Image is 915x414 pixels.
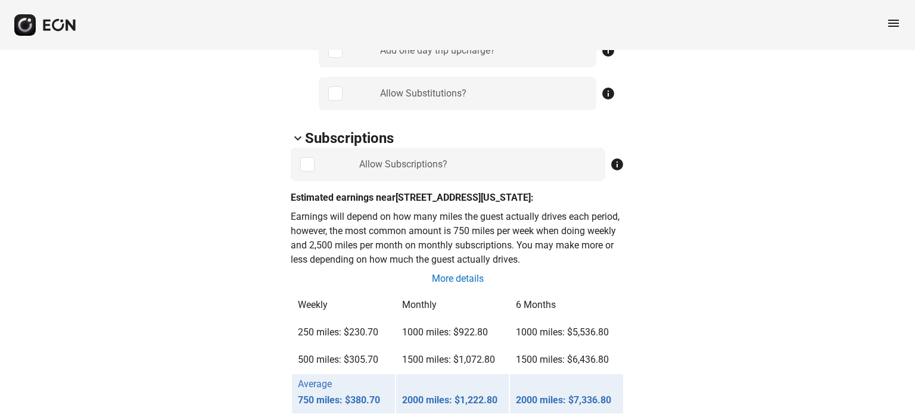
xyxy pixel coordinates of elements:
p: 2000 miles: $1,222.80 [402,393,503,407]
th: Monthly [396,292,509,318]
p: Average [298,377,332,391]
td: 500 miles: $305.70 [292,347,395,373]
td: 1500 miles: $6,436.80 [510,347,623,373]
th: 6 Months [510,292,623,318]
td: 1000 miles: $5,536.80 [510,319,623,345]
td: 1500 miles: $1,072.80 [396,347,509,373]
span: keyboard_arrow_down [291,131,305,145]
th: Weekly [292,292,395,318]
p: 2000 miles: $7,336.80 [516,393,617,407]
div: Allow Substitutions? [380,86,466,101]
h2: Subscriptions [305,129,394,148]
a: More details [431,272,485,286]
p: Estimated earnings near [STREET_ADDRESS][US_STATE]: [291,191,624,205]
p: 750 miles: $380.70 [298,393,389,407]
span: menu [886,16,901,30]
td: 1000 miles: $922.80 [396,319,509,345]
span: info [610,157,624,172]
p: Earnings will depend on how many miles the guest actually drives each period, however, the most c... [291,210,624,267]
div: Allow Subscriptions? [359,157,447,172]
span: info [601,86,615,101]
div: Add one day trip upcharge? [380,43,495,58]
td: 250 miles: $230.70 [292,319,395,345]
span: info [601,43,615,58]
